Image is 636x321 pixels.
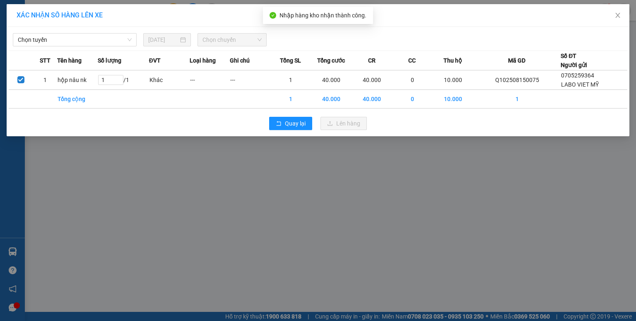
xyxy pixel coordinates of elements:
[606,4,629,27] button: Close
[270,90,311,109] td: 1
[368,56,376,65] span: CR
[17,11,103,19] span: XÁC NHẬN SỐ HÀNG LÊN XE
[190,70,230,90] td: ---
[352,90,392,109] td: 40.000
[270,12,276,19] span: check-circle
[98,70,149,90] td: / 1
[269,117,312,130] button: rollbackQuay lại
[443,56,462,65] span: Thu hộ
[473,70,561,90] td: Q102508150075
[614,12,621,19] span: close
[561,51,587,70] div: Số ĐT Người gửi
[392,70,433,90] td: 0
[18,34,132,46] span: Chọn tuyến
[508,56,525,65] span: Mã GD
[230,56,250,65] span: Ghi chú
[148,35,178,44] input: 15/08/2025
[40,56,51,65] span: STT
[433,70,473,90] td: 10.000
[230,70,270,90] td: ---
[57,56,82,65] span: Tên hàng
[98,56,121,65] span: Số lượng
[276,121,282,127] span: rollback
[317,56,345,65] span: Tổng cước
[57,90,98,109] td: Tổng cộng
[561,81,599,88] span: LABO VIET MỸ
[311,90,352,109] td: 40.000
[473,90,561,109] td: 1
[190,56,216,65] span: Loại hàng
[311,70,352,90] td: 40.000
[202,34,262,46] span: Chọn chuyến
[433,90,473,109] td: 10.000
[149,70,190,90] td: Khác
[408,56,416,65] span: CC
[57,70,98,90] td: hộp nâu nk
[352,70,392,90] td: 40.000
[392,90,433,109] td: 0
[33,70,58,90] td: 1
[279,12,366,19] span: Nhập hàng kho nhận thành công.
[561,72,594,79] span: 0705259364
[280,56,301,65] span: Tổng SL
[149,56,161,65] span: ĐVT
[285,119,306,128] span: Quay lại
[270,70,311,90] td: 1
[320,117,367,130] button: uploadLên hàng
